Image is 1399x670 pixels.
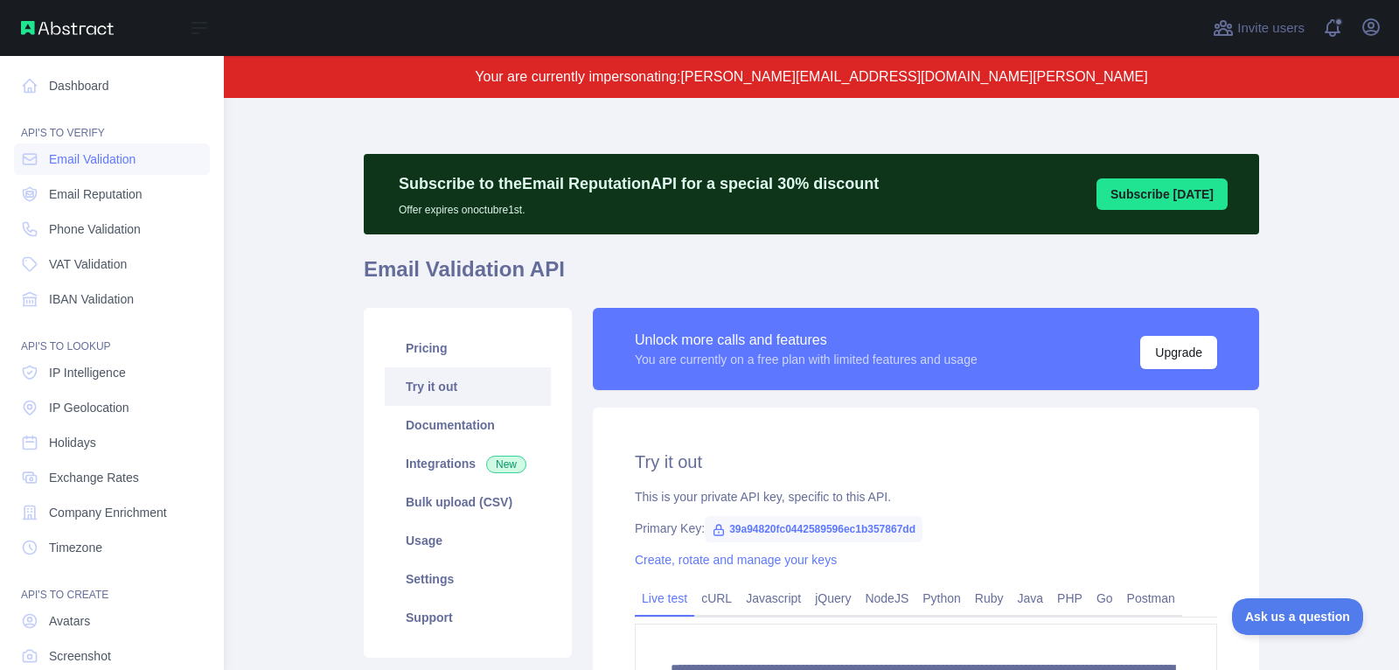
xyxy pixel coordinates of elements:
div: API'S TO LOOKUP [14,318,210,353]
a: VAT Validation [14,248,210,280]
div: API'S TO CREATE [14,567,210,602]
span: Screenshot [49,647,111,665]
a: Usage [385,521,551,560]
span: Avatars [49,612,90,630]
a: IBAN Validation [14,283,210,315]
span: Your are currently impersonating: [475,69,680,84]
span: VAT Validation [49,255,127,273]
a: Settings [385,560,551,598]
a: Bulk upload (CSV) [385,483,551,521]
div: Primary Key: [635,520,1217,537]
a: Ruby [968,584,1011,612]
a: Email Reputation [14,178,210,210]
a: Try it out [385,367,551,406]
span: Email Validation [49,150,136,168]
a: Dashboard [14,70,210,101]
span: 39a94820fc0442589596ec1b357867dd [705,516,922,542]
a: cURL [694,584,739,612]
a: Holidays [14,427,210,458]
span: [PERSON_NAME][EMAIL_ADDRESS][DOMAIN_NAME][PERSON_NAME] [680,69,1147,84]
button: Subscribe [DATE] [1096,178,1228,210]
a: Phone Validation [14,213,210,245]
a: IP Geolocation [14,392,210,423]
div: This is your private API key, specific to this API. [635,488,1217,506]
span: IP Intelligence [49,364,126,381]
button: Invite users [1209,14,1308,42]
span: New [486,456,526,473]
a: Integrations New [385,444,551,483]
span: Phone Validation [49,220,141,238]
iframe: Toggle Customer Support [1232,598,1364,635]
a: Java [1011,584,1051,612]
a: Exchange Rates [14,462,210,493]
a: jQuery [808,584,858,612]
span: Timezone [49,539,102,556]
a: Email Validation [14,143,210,175]
a: PHP [1050,584,1089,612]
div: API'S TO VERIFY [14,105,210,140]
a: Postman [1120,584,1182,612]
span: Company Enrichment [49,504,167,521]
span: IBAN Validation [49,290,134,308]
a: Company Enrichment [14,497,210,528]
p: Subscribe to the Email Reputation API for a special 30 % discount [399,171,879,196]
span: Exchange Rates [49,469,139,486]
span: Holidays [49,434,96,451]
a: Javascript [739,584,808,612]
a: Live test [635,584,694,612]
img: Abstract API [21,21,114,35]
a: Pricing [385,329,551,367]
span: Email Reputation [49,185,143,203]
a: Documentation [385,406,551,444]
p: Offer expires on octubre 1st. [399,196,879,217]
span: Invite users [1237,18,1305,38]
a: Go [1089,584,1120,612]
button: Upgrade [1140,336,1217,369]
h1: Email Validation API [364,255,1259,297]
h2: Try it out [635,450,1217,474]
a: Timezone [14,532,210,563]
a: IP Intelligence [14,357,210,388]
div: You are currently on a free plan with limited features and usage [635,351,978,368]
a: Create, rotate and manage your keys [635,553,837,567]
span: IP Geolocation [49,399,129,416]
div: Unlock more calls and features [635,330,978,351]
a: NodeJS [858,584,915,612]
a: Python [915,584,968,612]
a: Support [385,598,551,637]
a: Avatars [14,605,210,637]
